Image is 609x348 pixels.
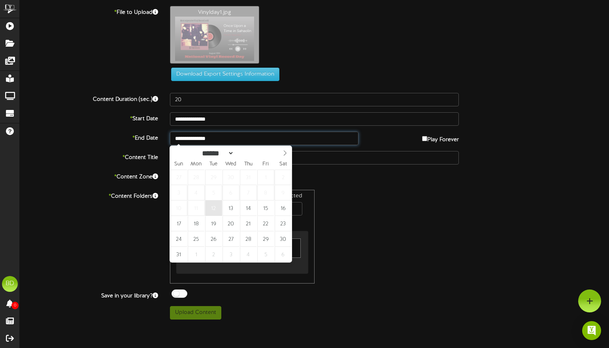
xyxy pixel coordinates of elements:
[222,170,239,185] span: July 30, 2025
[170,216,187,231] span: August 17, 2025
[222,231,239,247] span: August 27, 2025
[257,216,274,231] span: August 22, 2025
[170,247,187,262] span: August 31, 2025
[14,151,164,162] label: Content Title
[222,216,239,231] span: August 20, 2025
[14,112,164,123] label: Start Date
[170,231,187,247] span: August 24, 2025
[205,231,222,247] span: August 26, 2025
[240,185,257,200] span: August 7, 2025
[582,321,601,340] div: Open Intercom Messenger
[222,200,239,216] span: August 13, 2025
[205,162,222,167] span: Tue
[275,170,292,185] span: August 2, 2025
[188,185,205,200] span: August 4, 2025
[422,132,459,144] label: Play Forever
[257,247,274,262] span: September 5, 2025
[188,216,205,231] span: August 18, 2025
[257,231,274,247] span: August 29, 2025
[14,289,164,300] label: Save in your library?
[14,170,164,181] label: Content Zone
[239,162,257,167] span: Thu
[240,231,257,247] span: August 28, 2025
[188,247,205,262] span: September 1, 2025
[188,231,205,247] span: August 25, 2025
[257,185,274,200] span: August 8, 2025
[275,200,292,216] span: August 16, 2025
[14,190,164,200] label: Content Folders
[257,200,274,216] span: August 15, 2025
[171,68,279,81] button: Download Export Settings Information
[240,170,257,185] span: July 31, 2025
[275,247,292,262] span: September 6, 2025
[170,306,221,320] button: Upload Content
[170,162,187,167] span: Sun
[275,231,292,247] span: August 30, 2025
[205,185,222,200] span: August 5, 2025
[257,170,274,185] span: August 1, 2025
[205,170,222,185] span: July 29, 2025
[187,162,205,167] span: Mon
[14,93,164,104] label: Content Duration (sec.)
[167,72,279,78] a: Download Export Settings Information
[14,132,164,142] label: End Date
[14,6,164,17] label: File to Upload
[240,200,257,216] span: August 14, 2025
[11,302,19,309] span: 0
[222,185,239,200] span: August 6, 2025
[240,247,257,262] span: September 4, 2025
[205,200,222,216] span: August 12, 2025
[170,170,187,185] span: July 27, 2025
[170,151,459,165] input: Title of this Content
[222,247,239,262] span: September 3, 2025
[205,247,222,262] span: September 2, 2025
[222,162,239,167] span: Wed
[257,162,274,167] span: Fri
[422,136,427,141] input: Play Forever
[240,216,257,231] span: August 21, 2025
[170,200,187,216] span: August 10, 2025
[188,170,205,185] span: July 28, 2025
[274,162,292,167] span: Sat
[2,276,18,292] div: BD
[205,216,222,231] span: August 19, 2025
[275,185,292,200] span: August 9, 2025
[170,185,187,200] span: August 3, 2025
[188,200,205,216] span: August 11, 2025
[275,216,292,231] span: August 23, 2025
[234,149,262,157] input: Year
